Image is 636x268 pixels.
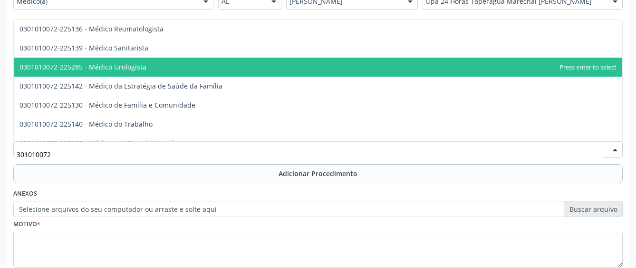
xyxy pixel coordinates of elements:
[13,217,40,232] label: Motivo
[19,100,195,109] span: 0301010072-225130 - Médico de Família e Comunidade
[19,81,222,90] span: 0301010072-225142 - Médico da Estratégia de Saúde da Família
[13,16,79,31] label: Médico Solicitante
[19,119,153,129] span: 0301010072-225140 - Médico do Trabalho
[19,43,148,52] span: 0301010072-225139 - Médico Sanitarista
[19,139,181,148] span: 0301010072-225203 - Médico em Cirurgia Vascular
[19,62,146,71] span: 0301010072-225285 - Médico Urologista
[17,145,603,164] input: Buscar por procedimento
[13,164,623,183] button: Adicionar Procedimento
[19,24,164,33] span: 0301010072-225136 - Médico Reumatologista
[13,187,37,201] label: Anexos
[279,169,357,179] span: Adicionar Procedimento
[320,16,396,31] label: Unidade de referência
